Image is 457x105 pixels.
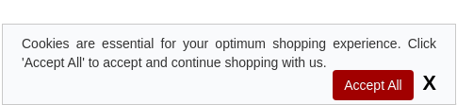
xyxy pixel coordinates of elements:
[401,19,447,64] a: 0
[22,34,436,72] div: Cookies are essential for your optimum shopping experience. Click 'Accept All' to accept and cont...
[417,71,436,95] span: X
[72,22,238,78] img: ApparelnBags.com Official Website
[10,14,279,82] a: ApparelnBags
[333,70,413,100] span: Accept All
